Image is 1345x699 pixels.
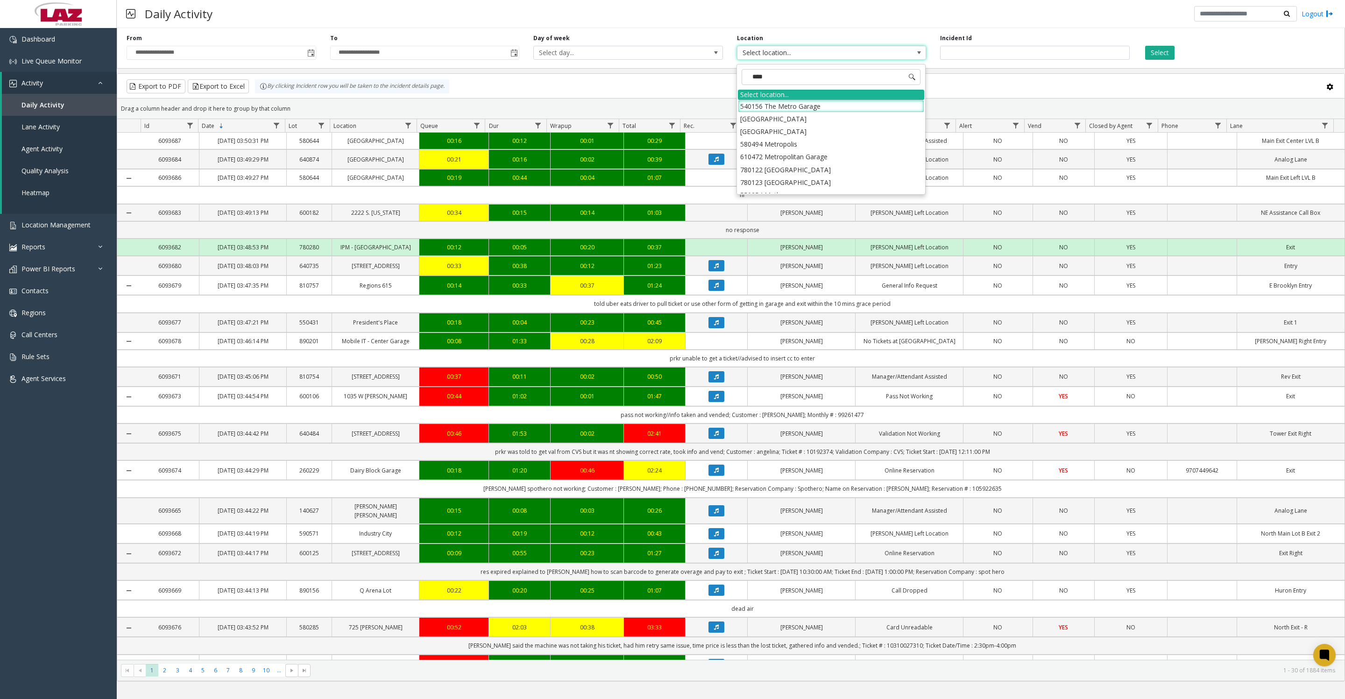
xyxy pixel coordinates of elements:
a: NO [1039,281,1089,290]
a: Total Filter Menu [665,119,678,132]
a: 00:21 [425,155,482,164]
img: 'icon' [9,80,17,87]
a: Collapse Details [117,209,141,217]
span: YES [1059,392,1068,400]
button: Select [1145,46,1175,60]
a: 00:12 [495,136,545,145]
li: 580494 Metropolis [738,138,924,150]
div: 00:23 [556,318,617,327]
a: 00:28 [556,337,617,346]
li: 540156 The Metro Garage [738,100,924,113]
a: NO [969,372,1026,381]
a: NO [969,208,1026,217]
a: 00:12 [556,261,617,270]
img: infoIcon.svg [260,83,267,90]
span: YES [1126,318,1135,326]
span: Call Centers [21,330,57,339]
span: NO [1059,155,1068,163]
span: Agent Services [21,374,66,383]
a: YES [1100,136,1161,145]
a: 01:07 [630,173,680,182]
a: [PERSON_NAME] Left Location [861,318,957,327]
div: 01:33 [495,337,545,346]
label: Location [737,34,763,42]
a: [STREET_ADDRESS] [338,429,413,438]
a: 600182 [292,208,326,217]
a: 00:14 [425,281,482,290]
a: NO [1039,208,1089,217]
span: NO [1059,373,1068,381]
a: Rec. Filter Menu [727,119,740,132]
a: 6093675 [146,429,193,438]
a: 00:18 [425,318,482,327]
a: Main Exit Left LVL B [1243,173,1339,182]
span: YES [1126,155,1135,163]
a: 00:33 [425,261,482,270]
a: [DATE] 03:49:29 PM [205,155,281,164]
a: Main Exit Center LVL B [1243,136,1339,145]
img: pageIcon [126,2,135,25]
a: Lot Filter Menu [315,119,328,132]
img: 'icon' [9,58,17,65]
a: [DATE] 03:48:53 PM [205,243,281,252]
a: 580644 [292,136,326,145]
div: 01:24 [630,281,680,290]
a: YES [1100,372,1161,381]
span: YES [1126,243,1135,251]
a: 00:05 [495,243,545,252]
a: [GEOGRAPHIC_DATA] [338,155,413,164]
button: Export to PDF [127,79,185,93]
div: 00:50 [630,372,680,381]
a: 01:03 [630,208,680,217]
a: Alert Filter Menu [1010,119,1022,132]
a: 6093677 [146,318,193,327]
span: Power BI Reports [21,264,75,273]
a: NE Assistance Call Box [1243,208,1339,217]
label: Incident Id [940,34,972,42]
a: 00:33 [495,281,545,290]
a: Regions 615 [338,281,413,290]
span: Quality Analysis [21,166,69,175]
a: E Brooklyn Entry [1243,281,1339,290]
span: NO [1059,337,1068,345]
a: 810757 [292,281,326,290]
a: Exit 1 [1243,318,1339,327]
span: YES [1126,137,1135,145]
a: 00:04 [495,318,545,327]
a: Entry [1243,261,1339,270]
a: Analog Lane [1243,155,1339,164]
div: 00:16 [495,155,545,164]
a: 6093686 [146,173,193,182]
a: YES [1100,281,1161,290]
a: 640484 [292,429,326,438]
a: 6093671 [146,372,193,381]
a: NO [1039,337,1089,346]
a: NO [969,281,1026,290]
span: Select location... [737,46,888,59]
span: Heatmap [21,188,50,197]
a: 6093673 [146,392,193,401]
img: 'icon' [9,332,17,339]
img: 'icon' [9,36,17,43]
div: 00:44 [495,173,545,182]
a: Logout [1302,9,1333,19]
div: 00:37 [556,281,617,290]
a: 6093678 [146,337,193,346]
a: 00:04 [556,173,617,182]
a: Collapse Details [117,282,141,289]
a: YES [1100,155,1161,164]
a: NO [969,155,1026,164]
img: 'icon' [9,353,17,361]
a: 6093687 [146,136,193,145]
a: [STREET_ADDRESS] [338,372,413,381]
a: 00:20 [556,243,617,252]
a: 00:29 [630,136,680,145]
span: Agent Activity [21,144,63,153]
